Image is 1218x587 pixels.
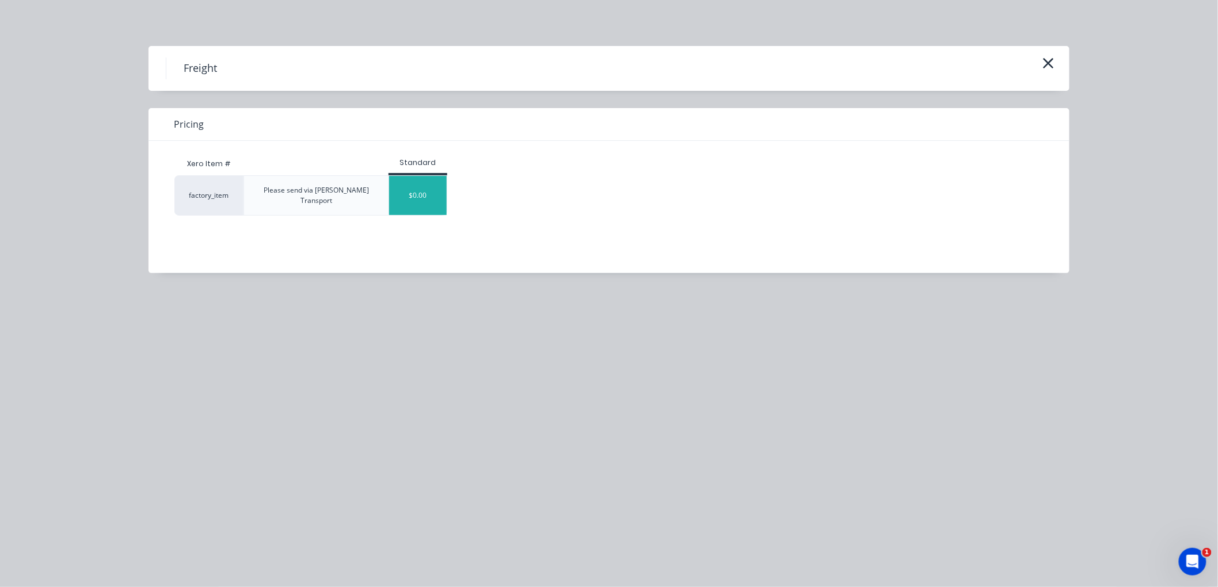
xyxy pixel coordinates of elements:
[174,152,243,175] div: Xero Item #
[174,175,243,216] div: factory_item
[166,57,234,79] h4: Freight
[389,176,447,215] div: $0.00
[1202,548,1212,557] span: 1
[1179,548,1206,576] iframe: Intercom live chat
[389,158,447,168] div: Standard
[174,117,204,131] span: Pricing
[253,185,379,206] div: Please send via [PERSON_NAME] Transport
